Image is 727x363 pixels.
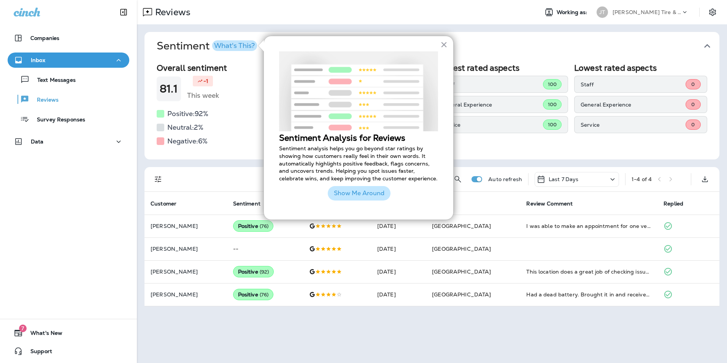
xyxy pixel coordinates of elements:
[151,291,221,298] p: [PERSON_NAME]
[233,289,274,300] div: Positive
[371,237,426,260] td: [DATE]
[29,116,85,124] p: Survey Responses
[279,145,438,182] p: Sentiment analysis helps you go beyond star ratings by showing how customers really feel in their...
[29,97,59,104] p: Reviews
[371,260,426,283] td: [DATE]
[432,245,491,252] span: [GEOGRAPHIC_DATA]
[488,176,522,182] p: Auto refresh
[113,5,134,20] button: Collapse Sidebar
[581,102,686,108] p: General Experience
[23,330,62,339] span: What's New
[30,77,76,84] p: Text Messages
[160,83,178,95] h1: 81.1
[31,57,45,63] p: Inbox
[574,63,707,73] h2: Lowest rated aspects
[706,5,719,19] button: Settings
[526,222,651,230] div: I was able to make an appointment for one vehicle right away and they were able to squeeze in a s...
[187,89,219,102] h5: This week
[151,172,166,187] button: Filters
[557,9,589,16] span: Working as:
[233,220,274,232] div: Positive
[167,108,208,120] h5: Positive: 92 %
[691,81,695,88] span: 0
[526,291,651,298] div: Had a dead battery. Brought it in and received prompt service getting a new one, in and out in ab...
[597,6,608,18] div: JT
[328,186,390,201] button: Show Me Around
[371,283,426,306] td: [DATE]
[691,121,695,128] span: 0
[548,121,557,128] span: 100
[151,201,176,207] span: Customer
[450,172,465,187] button: Search Reviews
[19,325,27,332] span: 7
[435,63,568,73] h2: Highest rated aspects
[441,122,543,128] p: Service
[549,176,579,182] p: Last 7 Days
[151,269,221,275] p: [PERSON_NAME]
[441,102,543,108] p: General Experience
[581,122,686,128] p: Service
[548,81,557,88] span: 100
[152,6,190,18] p: Reviews
[432,223,491,229] span: [GEOGRAPHIC_DATA]
[157,63,290,73] h2: Overall sentiment
[526,201,573,207] span: Review Comment
[203,77,208,85] p: -1
[23,348,52,357] span: Support
[440,38,448,51] button: Close
[632,176,652,182] div: 1 - 4 of 4
[691,101,695,108] span: 0
[260,291,269,298] span: ( 76 )
[31,139,44,145] p: Data
[664,201,683,207] span: Replied
[581,81,686,88] p: Staff
[260,223,269,229] span: ( 76 )
[227,237,303,260] td: --
[167,135,208,147] h5: Negative: 6 %
[697,172,713,187] button: Export as CSV
[151,246,221,252] p: [PERSON_NAME]
[260,269,269,275] span: ( 92 )
[432,291,491,298] span: [GEOGRAPHIC_DATA]
[233,201,260,207] span: Sentiment
[233,266,274,277] div: Positive
[613,9,681,15] p: [PERSON_NAME] Tire & Auto
[279,133,438,143] h3: Sentiment Analysis for Reviews
[214,42,255,49] div: What's This?
[167,121,203,134] h5: Neutral: 2 %
[157,40,257,53] h1: Sentiment
[526,268,651,275] div: This location does a great job of checking issues and resolving quickly and professionally. I’m s...
[441,81,543,88] p: Staff
[432,268,491,275] span: [GEOGRAPHIC_DATA]
[151,223,221,229] p: [PERSON_NAME]
[30,35,59,41] p: Companies
[548,101,557,108] span: 100
[371,215,426,237] td: [DATE]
